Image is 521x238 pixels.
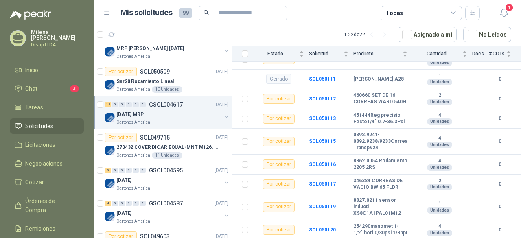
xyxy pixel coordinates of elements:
div: 10 Unidades [152,86,182,93]
p: MRP [PERSON_NAME] [DATE] [116,45,184,52]
a: Inicio [10,62,84,78]
p: [DATE] [215,68,228,76]
img: Company Logo [105,80,115,90]
button: Asignado a mi [398,27,457,42]
span: Solicitud [309,51,342,57]
b: 8327.0211 sensor inducti XS8C1A1PAL01M12 [353,197,407,216]
span: Solicitudes [25,122,53,131]
a: Licitaciones [10,137,84,153]
img: Company Logo [105,47,115,57]
div: Por cotizar [263,202,295,212]
a: SOL050113 [309,116,336,121]
div: Por cotizar [263,225,295,235]
b: 1 [412,73,467,79]
div: 11 Unidades [152,152,182,159]
a: Chat3 [10,81,84,96]
b: 8862.0054 Rodamiento 2205 2RS [353,158,407,170]
p: SOL050509 [140,69,170,74]
div: Por cotizar [105,67,137,76]
div: Por cotizar [263,94,295,104]
th: Cantidad [412,46,472,62]
img: Logo peakr [10,10,51,20]
span: Negociaciones [25,159,63,168]
p: Milena [PERSON_NAME] [31,29,84,41]
span: Inicio [25,66,38,74]
b: 0 [488,95,511,103]
div: 0 [126,168,132,173]
b: 346384 CORREAS DE VACIO BW 65 FLDR [353,178,407,190]
span: # COTs [488,51,505,57]
p: [DATE] [215,200,228,207]
p: Cartones America [116,185,150,192]
a: Por cotizarSOL050509[DATE] Company LogoSsr20 Rodamiento LinealCartones America10 Unidades [94,63,232,96]
div: 0 [112,201,118,206]
button: No Leídos [463,27,511,42]
span: Tareas [25,103,43,112]
p: [DATE] [215,134,228,142]
b: 0 [488,226,511,234]
span: Chat [25,84,37,93]
a: SOL050115 [309,138,336,144]
b: 1 [412,201,467,207]
div: 0 [133,102,139,107]
span: Estado [253,51,298,57]
a: 12 0 0 0 0 0 GSOL004617[DATE] Company Logo[DATE] MRPCartones America [105,100,230,126]
b: 0 [488,138,511,145]
b: 451444Reg precisio Festo1/4" 0.7-36.3Psi [353,112,407,125]
img: Company Logo [105,212,115,221]
th: Producto [353,46,412,62]
a: SOL050116 [309,162,336,167]
div: Unidades [427,79,452,85]
button: 1 [497,6,511,20]
span: Remisiones [25,224,55,233]
p: GSOL004587 [149,201,183,206]
span: 99 [179,8,192,18]
p: Cartones America [116,218,150,225]
div: 0 [126,201,132,206]
a: SOL050112 [309,96,336,102]
img: Company Logo [105,179,115,188]
p: Cartones America [116,86,150,93]
div: Unidades [427,207,452,214]
a: SOL050120 [309,227,336,233]
th: Solicitud [309,46,353,62]
a: SOL050117 [309,181,336,187]
p: GSOL004595 [149,168,183,173]
div: Por cotizar [263,114,295,124]
span: 1 [505,4,514,11]
div: 0 [119,102,125,107]
b: 2 [412,178,467,184]
p: [DATE] MRP [116,111,144,118]
div: 0 [133,168,139,173]
img: Company Logo [105,113,115,122]
div: 0 [140,168,146,173]
b: [PERSON_NAME] A28 [353,76,404,83]
b: 0 [488,75,511,83]
div: Por cotizar [263,159,295,169]
p: Ssr20 Rodamiento Lineal [116,78,174,85]
div: 3 [105,168,111,173]
p: [DATE] [116,210,131,217]
a: Negociaciones [10,156,84,171]
div: Por cotizar [105,133,137,142]
div: 12 [105,102,111,107]
a: SOL050111 [309,76,336,82]
th: # COTs [488,46,521,62]
div: 0 [140,201,146,206]
p: GSOL004617 [149,102,183,107]
b: 4 [412,223,467,230]
h1: Mis solicitudes [120,7,173,19]
p: [DATE] [116,177,131,184]
div: 0 [119,201,125,206]
a: 3 0 0 0 0 0 GSOL004595[DATE] Company Logo[DATE]Cartones America [105,166,230,192]
div: Unidades [427,142,452,148]
b: 4 [412,135,467,142]
p: Cartones America [116,53,150,60]
p: Disap LTDA [31,42,84,47]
